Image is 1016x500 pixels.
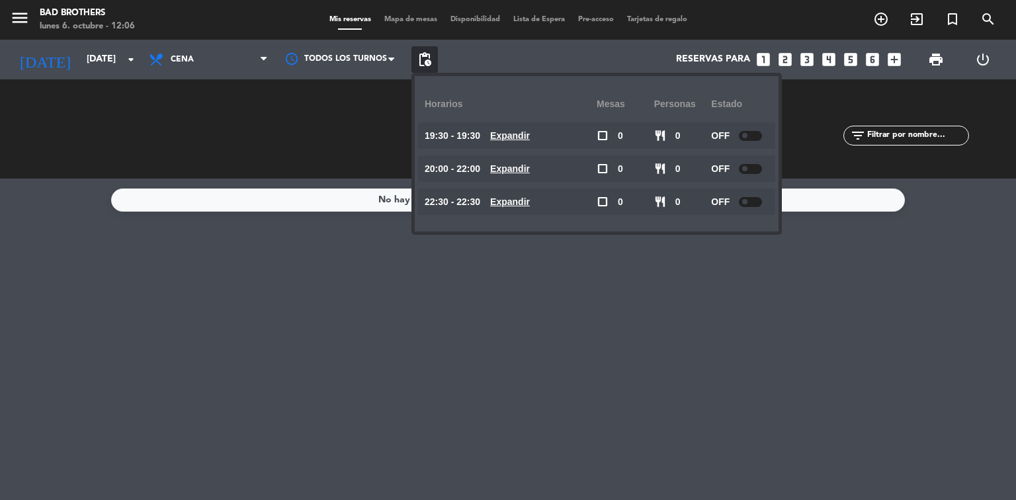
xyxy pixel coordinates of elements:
[378,192,638,208] div: No hay notas para este servicio. Haz clic para agregar una
[675,161,681,177] span: 0
[675,128,681,144] span: 0
[620,16,694,23] span: Tarjetas de regalo
[654,163,666,175] span: restaurant
[873,11,889,27] i: add_circle_outline
[676,54,750,65] span: Reservas para
[425,86,597,122] div: Horarios
[886,51,903,68] i: add_box
[507,16,571,23] span: Lista de Espera
[444,16,507,23] span: Disponibilidad
[597,163,609,175] span: check_box_outline_blank
[425,128,480,144] span: 19:30 - 19:30
[820,51,837,68] i: looks_4
[597,86,654,122] div: Mesas
[123,52,139,67] i: arrow_drop_down
[378,16,444,23] span: Mapa de mesas
[323,16,378,23] span: Mis reservas
[755,51,772,68] i: looks_one
[490,196,530,207] u: Expandir
[866,128,968,143] input: Filtrar por nombre...
[777,51,794,68] i: looks_two
[597,130,609,142] span: check_box_outline_blank
[711,128,730,144] span: OFF
[618,128,623,144] span: 0
[711,86,769,122] div: Estado
[798,51,816,68] i: looks_3
[980,11,996,27] i: search
[928,52,944,67] span: print
[945,11,960,27] i: turned_in_not
[618,194,623,210] span: 0
[618,161,623,177] span: 0
[425,161,480,177] span: 20:00 - 22:00
[490,130,530,141] u: Expandir
[654,130,666,142] span: restaurant
[10,8,30,32] button: menu
[675,194,681,210] span: 0
[850,128,866,144] i: filter_list
[842,51,859,68] i: looks_5
[40,20,135,33] div: lunes 6. octubre - 12:06
[975,52,991,67] i: power_settings_new
[40,7,135,20] div: Bad Brothers
[711,161,730,177] span: OFF
[711,194,730,210] span: OFF
[10,45,80,74] i: [DATE]
[597,196,609,208] span: check_box_outline_blank
[654,86,712,122] div: personas
[417,52,433,67] span: pending_actions
[571,16,620,23] span: Pre-acceso
[959,40,1006,79] div: LOG OUT
[10,8,30,28] i: menu
[490,163,530,174] u: Expandir
[909,11,925,27] i: exit_to_app
[864,51,881,68] i: looks_6
[425,194,480,210] span: 22:30 - 22:30
[654,196,666,208] span: restaurant
[171,55,194,64] span: Cena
